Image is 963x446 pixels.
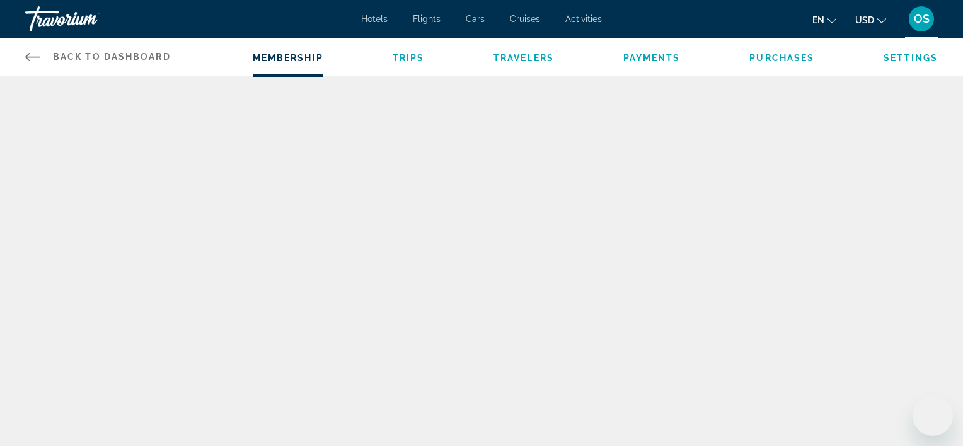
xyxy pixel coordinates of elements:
[25,3,151,35] a: Travorium
[466,14,485,24] a: Cars
[510,14,540,24] a: Cruises
[623,53,681,63] a: Payments
[361,14,388,24] a: Hotels
[812,11,836,29] button: Change language
[53,52,171,62] span: Back to Dashboard
[855,11,886,29] button: Change currency
[905,6,938,32] button: User Menu
[493,53,554,63] a: Travelers
[913,396,953,436] iframe: Button to launch messaging window
[914,13,930,25] span: OS
[393,53,425,63] a: Trips
[565,14,602,24] a: Activities
[812,15,824,25] span: en
[855,15,874,25] span: USD
[253,53,323,63] a: Membership
[884,53,938,63] a: Settings
[25,38,171,76] a: Back to Dashboard
[413,14,441,24] a: Flights
[749,53,814,63] a: Purchases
